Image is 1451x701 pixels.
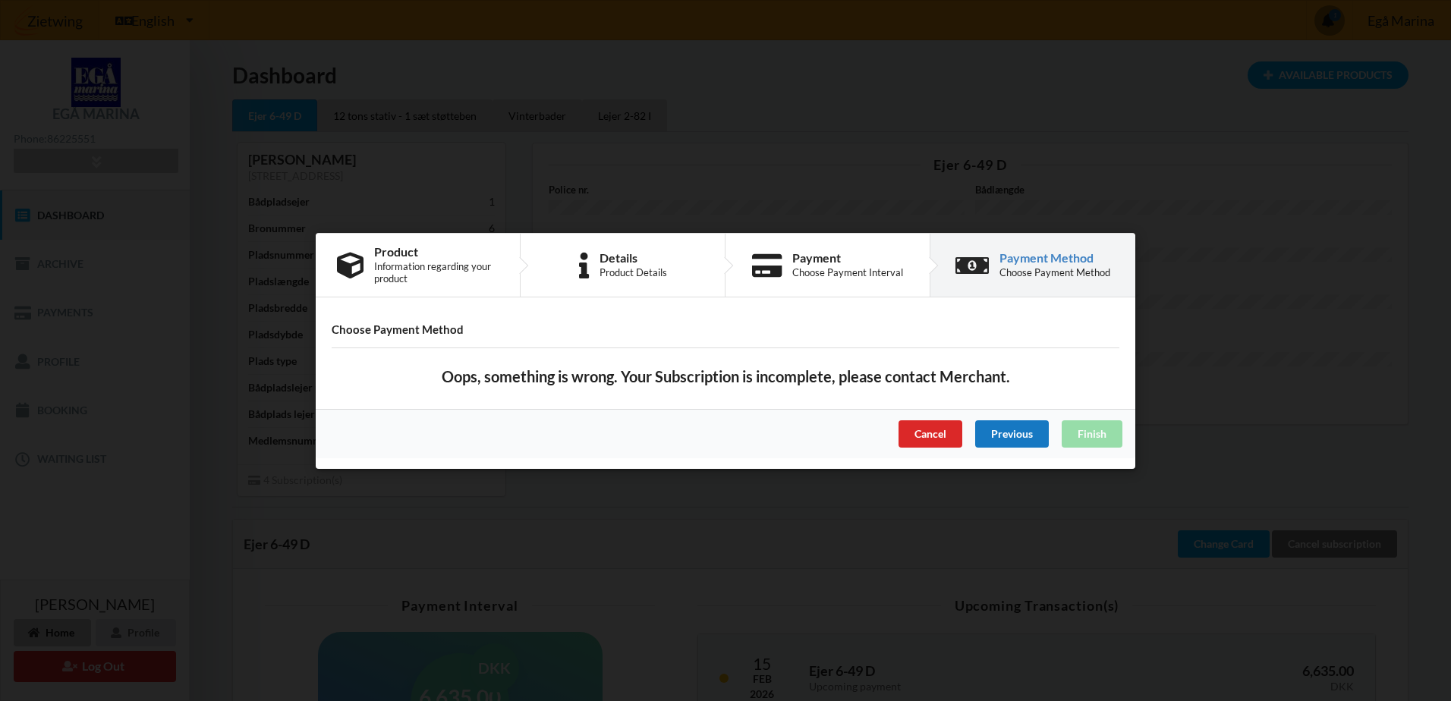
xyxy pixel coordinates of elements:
div: Previous [975,420,1049,447]
div: Choose Payment Interval [792,266,903,278]
div: Details [600,252,667,264]
div: Payment [792,252,903,264]
div: Information regarding your product [374,260,499,284]
div: Choose Payment Method [999,266,1110,278]
h4: Choose Payment Method [332,322,1119,337]
div: Product [374,246,499,258]
div: Cancel [899,420,962,447]
div: Product Details [600,266,667,278]
div: Payment Method [999,252,1110,264]
b: Oops, something is wrong. Your Subscription is incomplete, please contact Merchant. [442,366,1010,387]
